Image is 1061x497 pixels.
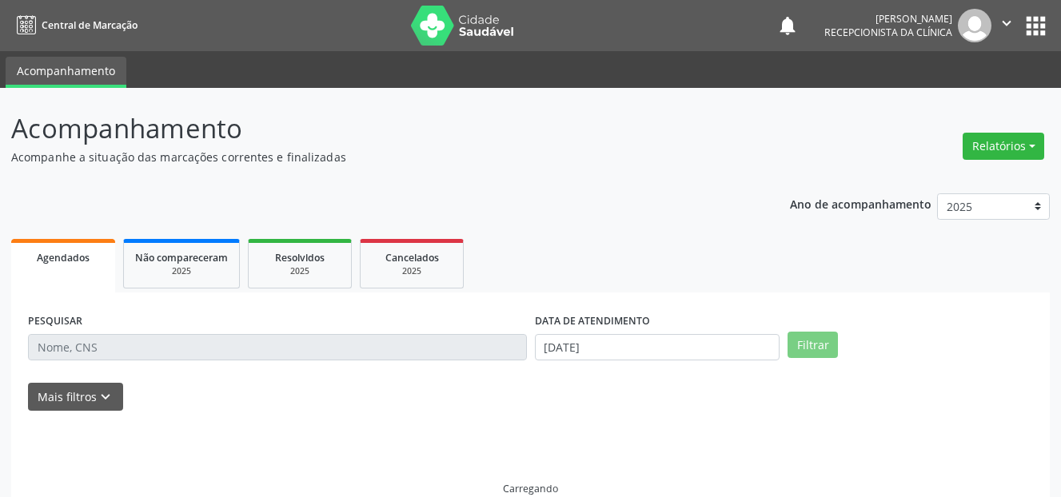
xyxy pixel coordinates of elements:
img: img [958,9,991,42]
input: Selecione um intervalo [535,334,780,361]
span: Resolvidos [275,251,325,264]
p: Ano de acompanhamento [790,193,931,213]
p: Acompanhe a situação das marcações correntes e finalizadas [11,149,738,165]
a: Central de Marcação [11,12,138,38]
button: Filtrar [788,332,838,359]
div: [PERSON_NAME] [824,12,952,26]
div: Carregando [503,482,558,495]
a: Acompanhamento [6,57,126,88]
button:  [991,9,1022,42]
button: Mais filtroskeyboard_arrow_down [28,383,123,411]
label: PESQUISAR [28,309,82,334]
span: Cancelados [385,251,439,264]
span: Recepcionista da clínica [824,26,952,39]
i: keyboard_arrow_down [97,388,114,406]
p: Acompanhamento [11,109,738,149]
div: 2025 [372,265,452,277]
button: Relatórios [963,133,1044,160]
button: apps [1022,12,1050,40]
span: Não compareceram [135,251,228,264]
label: DATA DE ATENDIMENTO [535,309,650,334]
span: Agendados [37,251,90,264]
input: Nome, CNS [28,334,527,361]
i:  [998,14,1015,32]
span: Central de Marcação [42,18,138,32]
div: 2025 [260,265,340,277]
button: notifications [776,14,799,37]
div: 2025 [135,265,228,277]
